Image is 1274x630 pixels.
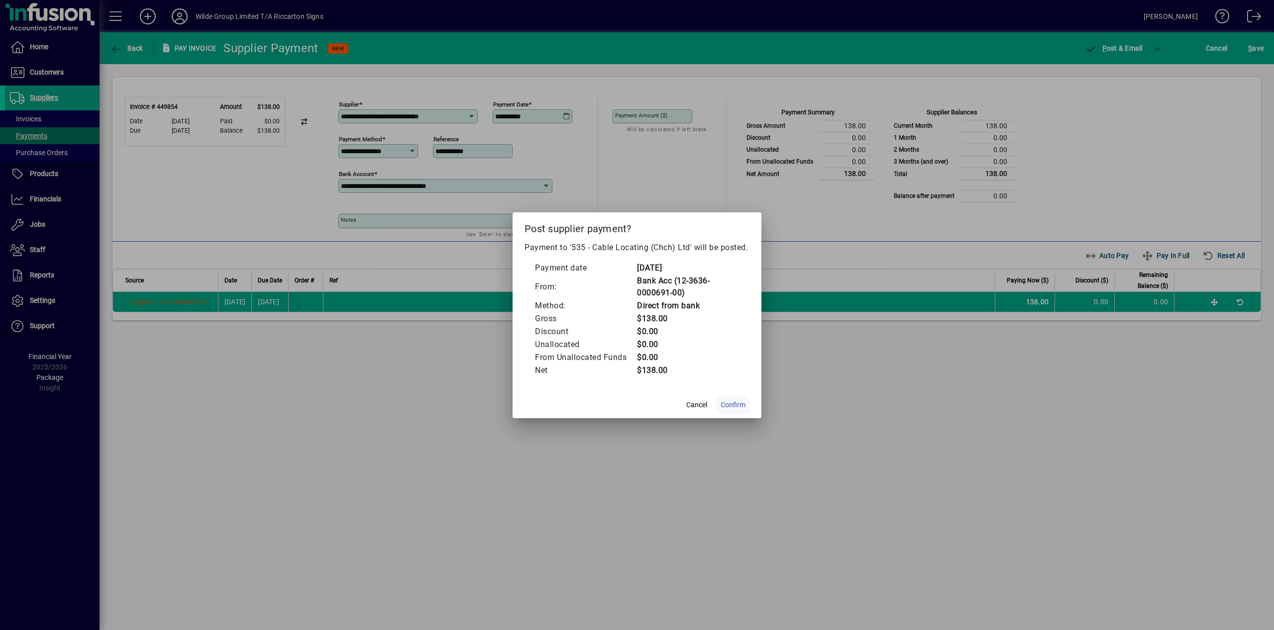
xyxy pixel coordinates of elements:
[637,338,740,351] td: $0.00
[637,274,740,299] td: Bank Acc (12-3636-0000691-00)
[637,364,740,377] td: $138.00
[637,312,740,325] td: $138.00
[534,262,637,274] td: Payment date
[637,325,740,338] td: $0.00
[681,396,713,414] button: Cancel
[637,351,740,364] td: $0.00
[534,338,637,351] td: Unallocated
[717,396,749,414] button: Confirm
[721,400,745,410] span: Confirm
[534,325,637,338] td: Discount
[534,274,637,299] td: From:
[686,400,707,410] span: Cancel
[534,312,637,325] td: Gross
[637,262,740,274] td: [DATE]
[534,364,637,377] td: Net
[637,299,740,312] td: Direct from bank
[513,212,761,241] h2: Post supplier payment?
[534,299,637,312] td: Method:
[534,351,637,364] td: From Unallocated Funds
[525,242,749,254] p: Payment to '535 - Cable Locating (Chch) Ltd' will be posted.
